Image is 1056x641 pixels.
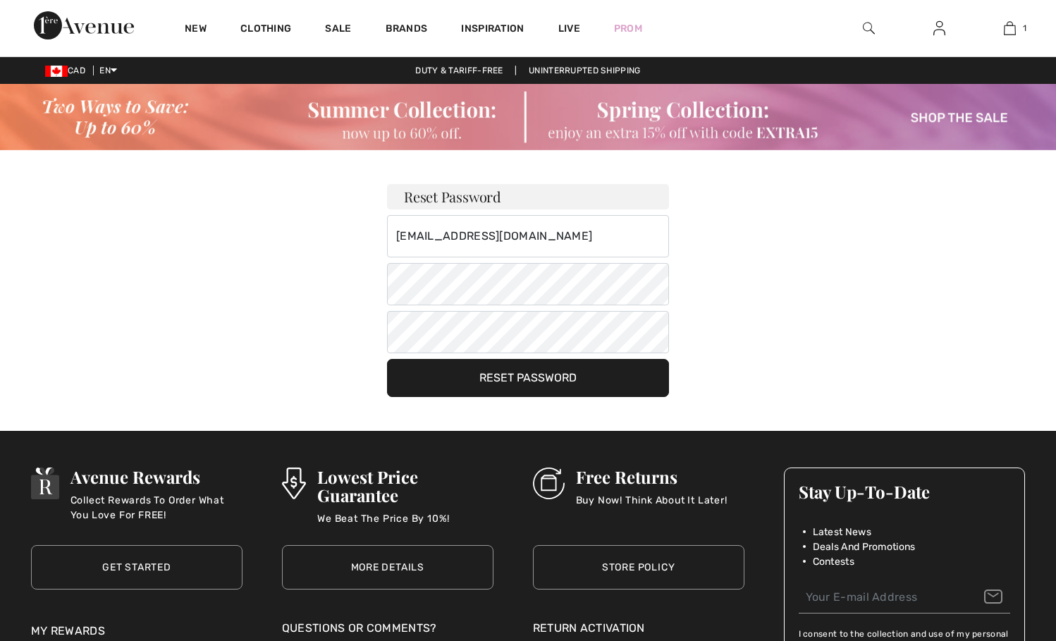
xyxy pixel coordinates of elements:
[813,554,854,569] span: Contests
[45,66,68,77] img: Canadian Dollar
[31,545,242,590] a: Get Started
[614,21,642,36] a: Prom
[31,468,59,499] img: Avenue Rewards
[576,468,727,486] h3: Free Returns
[813,525,871,539] span: Latest News
[461,23,524,37] span: Inspiration
[975,20,1044,37] a: 1
[240,23,291,37] a: Clothing
[34,11,134,39] img: 1ère Avenue
[387,359,669,397] button: Reset Password
[576,493,727,521] p: Buy Now! Think About It Later!
[282,545,493,590] a: More Details
[386,23,428,37] a: Brands
[533,545,744,590] a: Store Policy
[933,20,945,37] img: My Info
[813,539,916,554] span: Deals And Promotions
[533,620,744,637] a: Return Activation
[325,23,351,37] a: Sale
[1023,22,1026,35] span: 1
[533,468,565,499] img: Free Returns
[99,66,117,75] span: EN
[317,468,493,504] h3: Lowest Price Guarantee
[45,66,91,75] span: CAD
[317,511,493,539] p: We Beat The Price By 10%!
[799,582,1011,613] input: Your E-mail Address
[863,20,875,37] img: search the website
[387,184,669,209] h3: Reset Password
[31,624,105,637] a: My Rewards
[1004,20,1016,37] img: My Bag
[922,20,957,37] a: Sign In
[799,482,1011,501] h3: Stay Up-To-Date
[558,21,580,36] a: Live
[282,468,306,499] img: Lowest Price Guarantee
[70,493,242,521] p: Collect Rewards To Order What You Love For FREE!
[185,23,207,37] a: New
[70,468,242,486] h3: Avenue Rewards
